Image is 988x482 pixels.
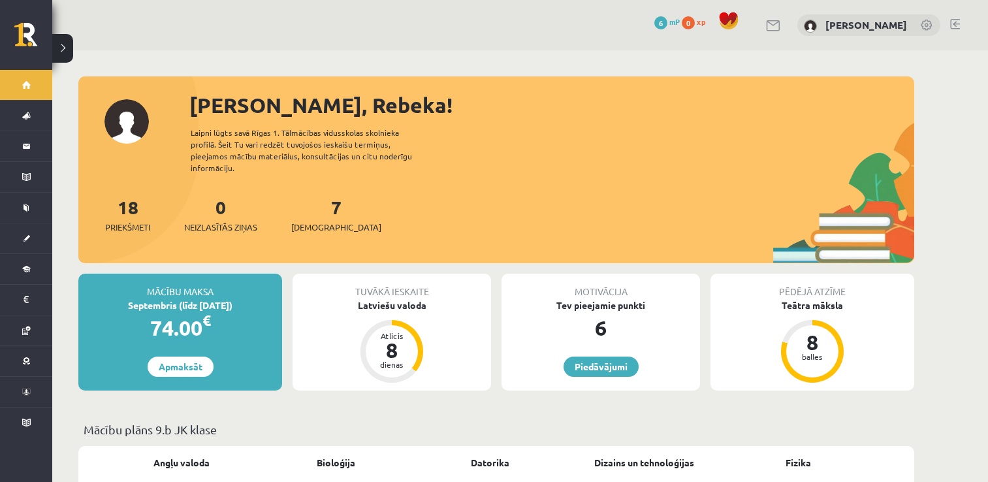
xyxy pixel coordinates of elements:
a: 7[DEMOGRAPHIC_DATA] [291,195,381,234]
a: Latviešu valoda Atlicis 8 dienas [293,298,491,385]
div: Tev pieejamie punkti [502,298,700,312]
img: Rebeka Zvirgzdiņa - Stepanova [804,20,817,33]
div: dienas [372,361,411,368]
a: Angļu valoda [153,456,210,470]
div: Pēdējā atzīme [710,274,914,298]
p: Mācību plāns 9.b JK klase [84,421,909,438]
div: Mācību maksa [78,274,282,298]
a: 18Priekšmeti [105,195,150,234]
div: Motivācija [502,274,700,298]
a: Rīgas 1. Tālmācības vidusskola [14,23,52,56]
span: Priekšmeti [105,221,150,234]
div: Laipni lūgts savā Rīgas 1. Tālmācības vidusskolas skolnieka profilā. Šeit Tu vari redzēt tuvojošo... [191,127,435,174]
span: € [202,311,211,330]
span: 0 [682,16,695,29]
a: Apmaksāt [148,357,214,377]
a: 0Neizlasītās ziņas [184,195,257,234]
span: [DEMOGRAPHIC_DATA] [291,221,381,234]
a: [PERSON_NAME] [825,18,907,31]
span: 6 [654,16,667,29]
div: 74.00 [78,312,282,344]
span: mP [669,16,680,27]
a: Teātra māksla 8 balles [710,298,914,385]
span: xp [697,16,705,27]
a: Dizains un tehnoloģijas [594,456,694,470]
a: Piedāvājumi [564,357,639,377]
a: 0 xp [682,16,712,27]
div: [PERSON_NAME], Rebeka! [189,89,914,121]
a: Datorika [471,456,509,470]
div: 8 [793,332,832,353]
div: Teātra māksla [710,298,914,312]
a: 6 mP [654,16,680,27]
a: Fizika [786,456,811,470]
a: Bioloģija [317,456,355,470]
div: Tuvākā ieskaite [293,274,491,298]
span: Neizlasītās ziņas [184,221,257,234]
div: 6 [502,312,700,344]
div: balles [793,353,832,361]
div: 8 [372,340,411,361]
div: Latviešu valoda [293,298,491,312]
div: Septembris (līdz [DATE]) [78,298,282,312]
div: Atlicis [372,332,411,340]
